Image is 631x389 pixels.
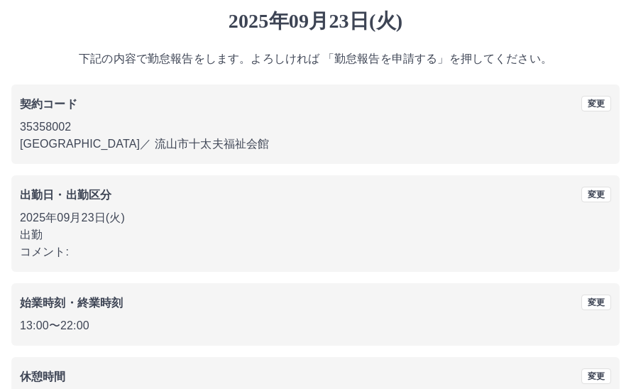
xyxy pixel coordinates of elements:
[581,96,611,111] button: 変更
[581,187,611,202] button: 変更
[20,371,66,383] b: 休憩時間
[581,295,611,310] button: 変更
[20,226,611,243] p: 出勤
[20,136,611,153] p: [GEOGRAPHIC_DATA] ／ 流山市十太夫福祉会館
[20,209,611,226] p: 2025年09月23日(火)
[20,189,111,201] b: 出勤日・出勤区分
[11,50,620,67] p: 下記の内容で勤怠報告をします。よろしければ 「勤怠報告を申請する」を押してください。
[11,9,620,33] h1: 2025年09月23日(火)
[20,297,123,309] b: 始業時刻・終業時刻
[20,119,611,136] p: 35358002
[581,368,611,384] button: 変更
[20,317,611,334] p: 13:00 〜 22:00
[20,243,611,261] p: コメント:
[20,98,77,110] b: 契約コード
